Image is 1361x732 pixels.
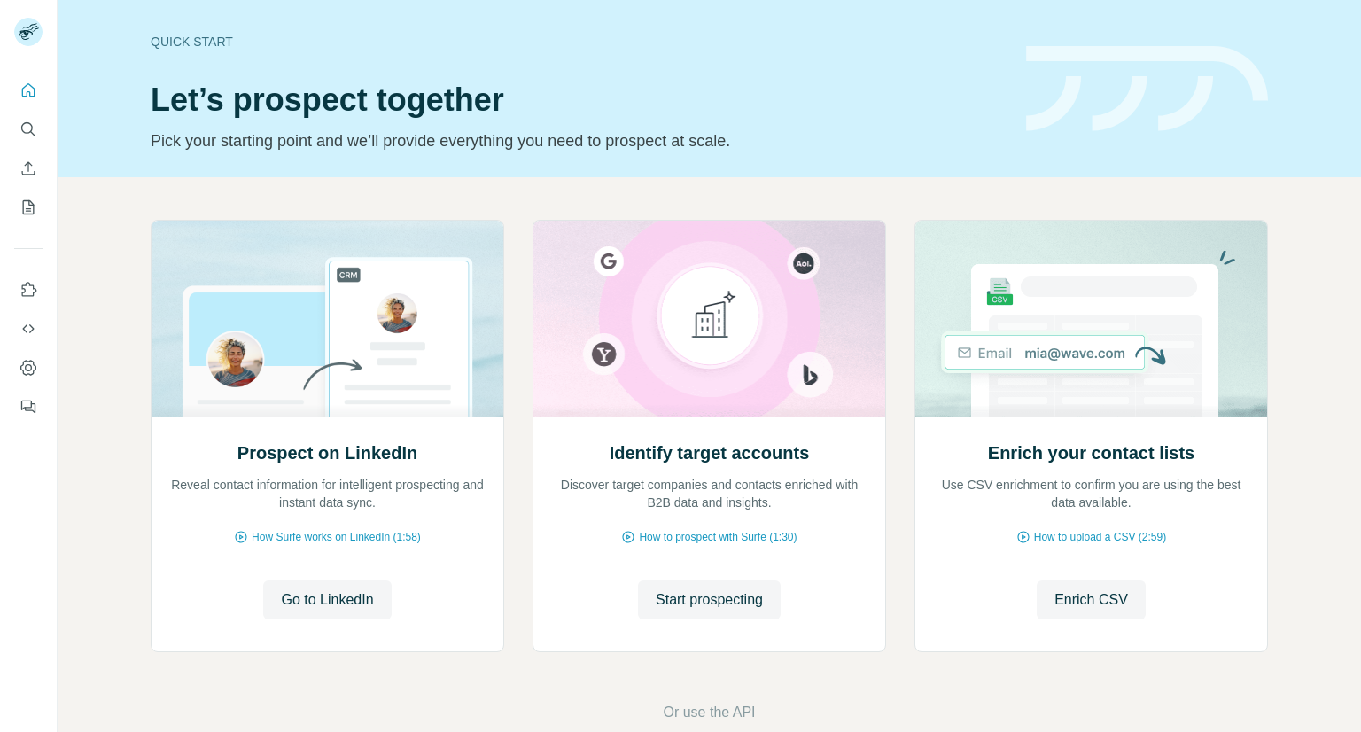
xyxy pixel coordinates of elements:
img: Enrich your contact lists [914,221,1268,417]
p: Pick your starting point and we’ll provide everything you need to prospect at scale. [151,128,1005,153]
button: My lists [14,191,43,223]
button: Quick start [14,74,43,106]
button: Start prospecting [638,580,781,619]
span: Go to LinkedIn [281,589,373,611]
button: Dashboard [14,352,43,384]
button: Use Surfe API [14,313,43,345]
p: Reveal contact information for intelligent prospecting and instant data sync. [169,476,486,511]
button: Feedback [14,391,43,423]
button: Use Surfe on LinkedIn [14,274,43,306]
span: Start prospecting [656,589,763,611]
button: Search [14,113,43,145]
span: How to upload a CSV (2:59) [1034,529,1166,545]
h1: Let’s prospect together [151,82,1005,118]
span: Enrich CSV [1054,589,1128,611]
button: Go to LinkedIn [263,580,391,619]
h2: Prospect on LinkedIn [237,440,417,465]
span: How Surfe works on LinkedIn (1:58) [252,529,421,545]
p: Discover target companies and contacts enriched with B2B data and insights. [551,476,867,511]
button: Or use the API [663,702,755,723]
img: banner [1026,46,1268,132]
img: Identify target accounts [533,221,886,417]
img: Prospect on LinkedIn [151,221,504,417]
p: Use CSV enrichment to confirm you are using the best data available. [933,476,1249,511]
button: Enrich CSV [14,152,43,184]
div: Quick start [151,33,1005,51]
h2: Enrich your contact lists [988,440,1194,465]
span: How to prospect with Surfe (1:30) [639,529,797,545]
button: Enrich CSV [1037,580,1146,619]
h2: Identify target accounts [610,440,810,465]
